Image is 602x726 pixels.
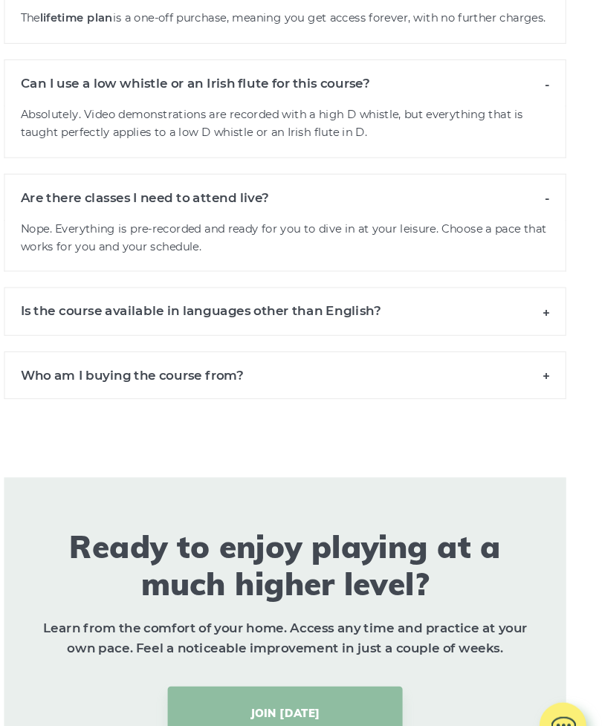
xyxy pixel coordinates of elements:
[71,589,531,622] strong: Learn from the comfort of your home. Access any time and practice at your own pace.
[160,608,508,622] strong: Feel a noticeable improvement in just a couple of weeks.
[64,500,538,571] h2: Ready to enjoy playing at a much higher level?
[34,272,568,317] h6: Is the course available in languages other than English?
[543,667,587,704] img: chat.svg
[34,208,568,258] p: Nope. Everything is pre-recorded and ready for you to dive in at your leisure. Choose a pace that...
[190,651,412,701] a: JOIN [DATE]
[34,100,568,149] p: Absolutely. Video demonstrations are recorded with a high D whistle, but everything that is taugh...
[34,164,568,209] h6: Are there classes I need to attend live?
[34,56,568,100] h6: Can I use a low whistle or an Irish flute for this course?
[34,333,568,378] h6: Who am I buying the course from?
[68,10,137,23] strong: lifetime plan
